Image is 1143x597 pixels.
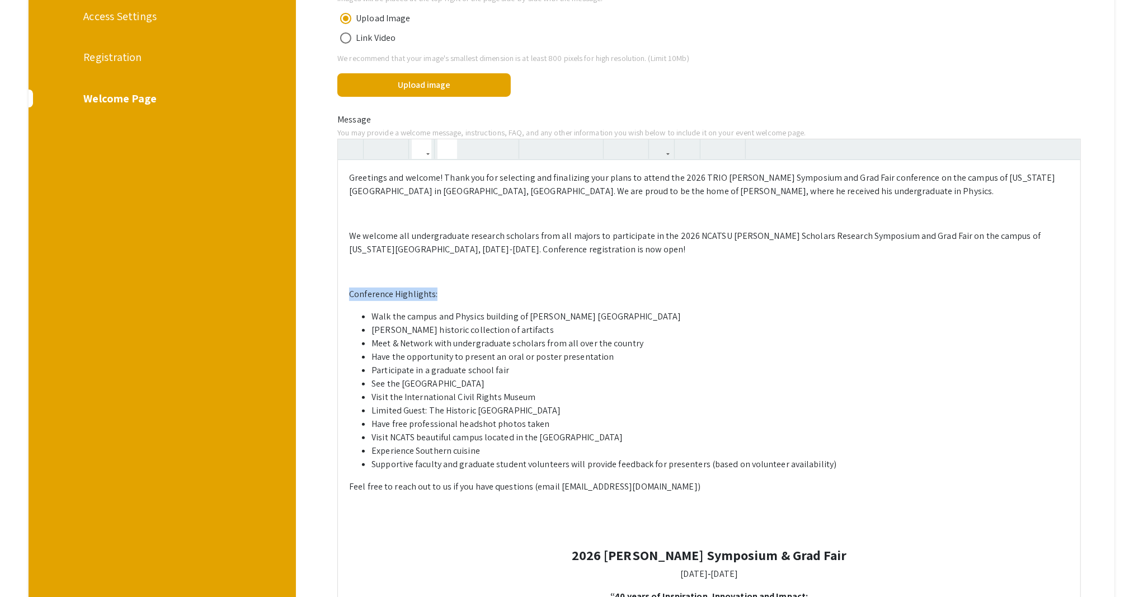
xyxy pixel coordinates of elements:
iframe: Chat [8,547,48,589]
button: Ordered list [626,139,646,159]
button: Deleted [496,139,516,159]
button: Unordered list [606,139,626,159]
button: Subscript [723,139,742,159]
button: Undo (Ctrl + Z) [366,139,386,159]
li: Visit the International Civil Rights Museum [371,391,1069,404]
button: Align Center [542,139,561,159]
li: Have free professional headshot photos taken [371,417,1069,431]
li: Supportive faculty and graduate student volunteers will provide feedback for presenters (based on... [371,458,1069,471]
button: Underline [477,139,496,159]
p: [DATE]‑[DATE] [349,567,1069,581]
li: Visit NCATS beautiful campus located in the [GEOGRAPHIC_DATA] [371,431,1069,444]
span: Upload Image [351,12,410,25]
li: Meet & Network with undergraduate scholars from all over the country [371,337,1069,350]
strong: 2026 [PERSON_NAME] Symposium & Grad Fair [572,546,847,564]
div: Registration [83,49,239,65]
button: Emphasis (Ctrl + I) [457,139,477,159]
button: Upload image [337,73,511,97]
li: Walk the campus and Physics building of [PERSON_NAME] [GEOGRAPHIC_DATA] [371,310,1069,323]
div: Welcome Page [83,90,239,107]
div: We recommend that your image's smallest dimension is at least 800 pixels for high resolution. (Li... [329,52,1089,64]
button: View HTML [341,139,360,159]
button: Insert horizontal rule [749,139,768,159]
p: Conference Highlights: [349,288,1069,301]
li: Limited Guest: The Historic [GEOGRAPHIC_DATA] [371,404,1069,417]
button: Redo (Ctrl + Y) [386,139,406,159]
li: See the [GEOGRAPHIC_DATA] [371,377,1069,391]
button: Align Right [561,139,581,159]
p: Feel free to reach out to us if you have questions (email [EMAIL_ADDRESS][DOMAIN_NAME]) [349,480,1069,493]
button: Superscript [703,139,723,159]
div: Access Settings [83,8,239,25]
span: done [521,73,548,100]
div: Message [329,113,1089,126]
button: Align Left [522,139,542,159]
button: Strong (Ctrl + B) [438,139,457,159]
div: You may provide a welcome message, instructions, FAQ, and any other information you wish below to... [329,126,1089,139]
button: Insert Image [678,139,697,159]
li: Have the opportunity to present an oral or poster presentation [371,350,1069,364]
button: Align Justify [581,139,600,159]
span: Link Video [351,31,396,45]
li: Experience Southern cuisine [371,444,1069,458]
button: Link [652,139,671,159]
li: [PERSON_NAME] historic collection of artifacts [371,323,1069,337]
p: We welcome all undergraduate research scholars from all majors to participate in the 2026 NCATSU ... [349,229,1069,256]
button: Formatting [412,139,431,159]
p: Greetings and welcome! Thank you for selecting and finalizing your plans to attend the 2026 TRIO ... [349,171,1069,198]
li: Participate in a graduate school fair [371,364,1069,377]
